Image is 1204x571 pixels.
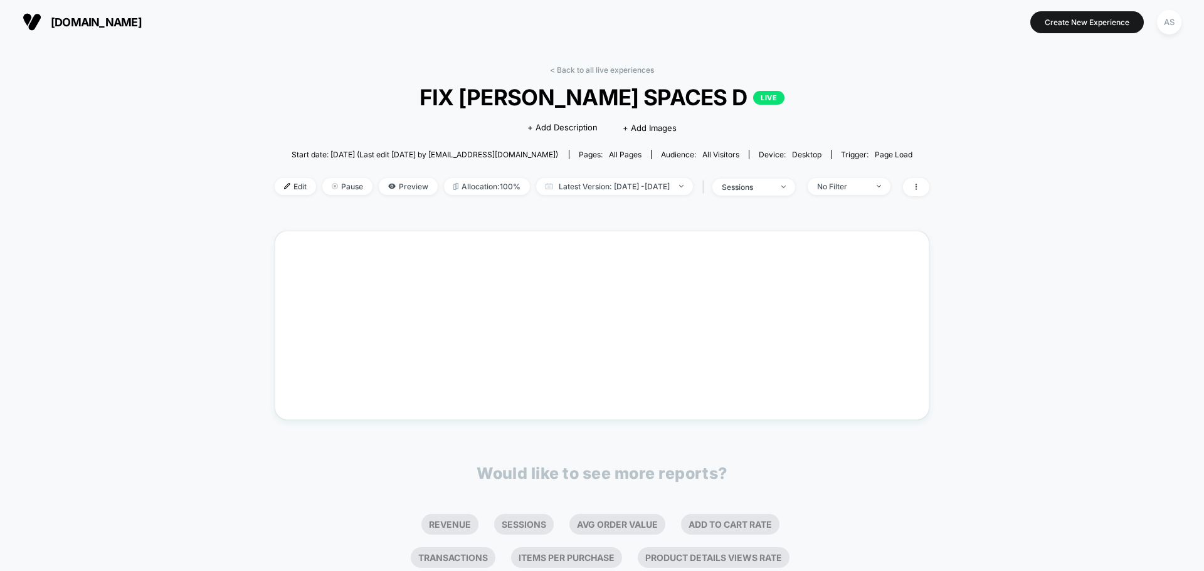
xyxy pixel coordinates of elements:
div: Trigger: [841,150,912,159]
span: [DOMAIN_NAME] [51,16,142,29]
li: Add To Cart Rate [681,514,779,535]
img: calendar [546,183,552,189]
span: Edit [275,178,316,195]
span: all pages [609,150,642,159]
a: < Back to all live experiences [550,65,654,75]
button: [DOMAIN_NAME] [19,12,145,32]
span: All Visitors [702,150,739,159]
img: Visually logo [23,13,41,31]
img: end [877,185,881,187]
div: Pages: [579,150,642,159]
span: Pause [322,178,372,195]
span: | [699,178,712,196]
span: Device: [749,150,831,159]
span: + Add Images [623,123,677,133]
li: Product Details Views Rate [638,547,789,568]
img: end [332,183,338,189]
div: AS [1157,10,1181,34]
span: FIX [PERSON_NAME] SPACES D [307,84,897,110]
span: Latest Version: [DATE] - [DATE] [536,178,693,195]
img: end [781,186,786,188]
span: Preview [379,178,438,195]
li: Avg Order Value [569,514,665,535]
li: Sessions [494,514,554,535]
div: sessions [722,182,772,192]
p: LIVE [753,91,784,105]
button: AS [1153,9,1185,35]
div: No Filter [817,182,867,191]
p: Would like to see more reports? [477,464,727,483]
img: end [679,185,684,187]
span: + Add Description [527,122,598,134]
button: Create New Experience [1030,11,1144,33]
li: Revenue [421,514,478,535]
span: Allocation: 100% [444,178,530,195]
img: rebalance [453,183,458,190]
li: Items Per Purchase [511,547,622,568]
img: edit [284,183,290,189]
span: Page Load [875,150,912,159]
div: Audience: [661,150,739,159]
span: Start date: [DATE] (Last edit [DATE] by [EMAIL_ADDRESS][DOMAIN_NAME]) [292,150,558,159]
li: Transactions [411,547,495,568]
span: desktop [792,150,821,159]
